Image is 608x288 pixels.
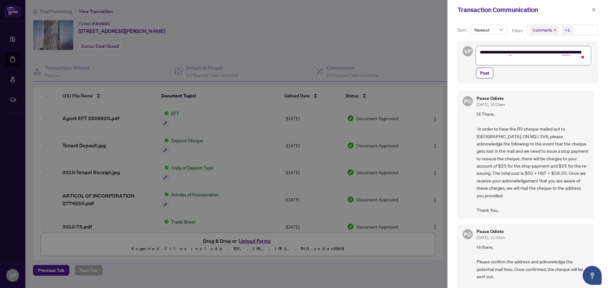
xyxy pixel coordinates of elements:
[592,8,596,12] span: close
[554,28,557,32] span: close
[476,46,591,65] textarea: To enrich screen reader interactions, please activate Accessibility in Grammarly extension settings
[477,96,505,101] h5: Peace Odiete
[477,235,505,240] span: [DATE], 11:02am
[477,110,589,214] span: Hi There, In order to have the BV cheque mailed out to [GEOGRAPHIC_DATA], ON M2J 3V4, please ackn...
[477,229,505,234] h5: Peace Odiete
[565,27,570,33] div: +1
[458,27,468,34] p: Sort:
[464,47,472,56] span: VP
[464,97,471,106] span: PO
[474,25,503,34] span: Newest
[476,68,493,78] button: Post
[480,68,489,78] span: Post
[458,5,590,15] div: Transaction Communication
[477,102,505,107] span: [DATE], 10:29am
[583,266,602,285] button: Open asap
[530,26,558,34] span: Comments
[533,27,552,33] span: Comments
[464,230,471,238] span: PO
[512,27,524,34] p: Filter:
